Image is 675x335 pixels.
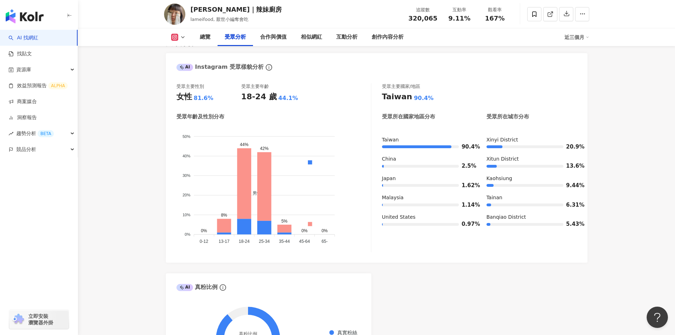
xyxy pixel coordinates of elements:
[462,163,472,169] span: 2.5%
[191,5,282,14] div: [PERSON_NAME]｜辣妹廚房
[647,307,668,328] iframe: Help Scout Beacon - Open
[409,15,438,22] span: 320,065
[301,33,322,41] div: 相似網紅
[486,113,529,121] div: 受眾所在城市分布
[462,222,472,227] span: 0.97%
[11,314,25,325] img: chrome extension
[6,9,44,23] img: logo
[321,239,327,244] tspan: 65-
[9,310,69,329] a: chrome extension立即安裝 瀏覽器外掛
[446,6,473,13] div: 互動率
[448,15,470,22] span: 9.11%
[225,33,246,41] div: 受眾分析
[219,239,230,244] tspan: 13-17
[199,239,208,244] tspan: 0-12
[241,91,277,102] div: 18-24 歲
[176,83,204,90] div: 受眾主要性別
[564,32,589,43] div: 近三個月
[9,82,68,89] a: 效益預測報告ALPHA
[182,154,190,158] tspan: 40%
[462,144,472,150] span: 90.4%
[299,239,310,244] tspan: 45-64
[566,144,577,150] span: 20.9%
[200,33,210,41] div: 總覽
[191,17,249,22] span: lameifood, 厭世小編奪會吃
[486,175,577,182] div: Kaohsiung
[176,91,192,102] div: 女性
[9,50,32,57] a: 找貼文
[247,191,261,196] span: 男性
[382,194,472,201] div: Malaysia
[279,94,298,102] div: 44.1%
[176,64,193,71] div: AI
[219,283,227,292] span: info-circle
[194,94,214,102] div: 81.6%
[486,194,577,201] div: Tainan
[38,130,54,137] div: BETA
[382,136,472,144] div: Taiwan
[382,91,412,102] div: Taiwan
[176,113,224,121] div: 受眾年齡及性別分布
[265,63,273,72] span: info-circle
[176,283,218,291] div: 真粉比例
[9,34,38,41] a: searchAI 找網紅
[486,136,577,144] div: Xinyi District
[260,33,287,41] div: 合作與價值
[259,239,270,244] tspan: 25-34
[238,239,249,244] tspan: 18-24
[9,114,37,121] a: 洞察報告
[16,125,54,141] span: 趨勢分析
[462,202,472,208] span: 1.14%
[566,183,577,188] span: 9.44%
[9,131,13,136] span: rise
[28,313,53,326] span: 立即安裝 瀏覽器外掛
[382,214,472,221] div: United States
[176,284,193,291] div: AI
[382,113,435,121] div: 受眾所在國家地區分布
[164,4,185,25] img: KOL Avatar
[182,134,190,138] tspan: 50%
[185,232,190,236] tspan: 0%
[336,33,358,41] div: 互動分析
[182,212,190,217] tspan: 10%
[566,202,577,208] span: 6.31%
[566,163,577,169] span: 13.6%
[382,83,420,90] div: 受眾主要國家/地區
[9,98,37,105] a: 商案媒合
[486,156,577,163] div: Xitun District
[279,239,290,244] tspan: 35-44
[482,6,508,13] div: 觀看率
[241,83,269,90] div: 受眾主要年齡
[176,63,264,71] div: Instagram 受眾樣貌分析
[414,94,434,102] div: 90.4%
[409,6,438,13] div: 追蹤數
[182,193,190,197] tspan: 20%
[16,62,31,78] span: 資源庫
[382,175,472,182] div: Japan
[566,222,577,227] span: 5.43%
[372,33,404,41] div: 創作內容分析
[382,156,472,163] div: China
[485,15,505,22] span: 167%
[462,183,472,188] span: 1.62%
[486,214,577,221] div: Banqiao District
[16,141,36,157] span: 競品分析
[182,173,190,178] tspan: 30%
